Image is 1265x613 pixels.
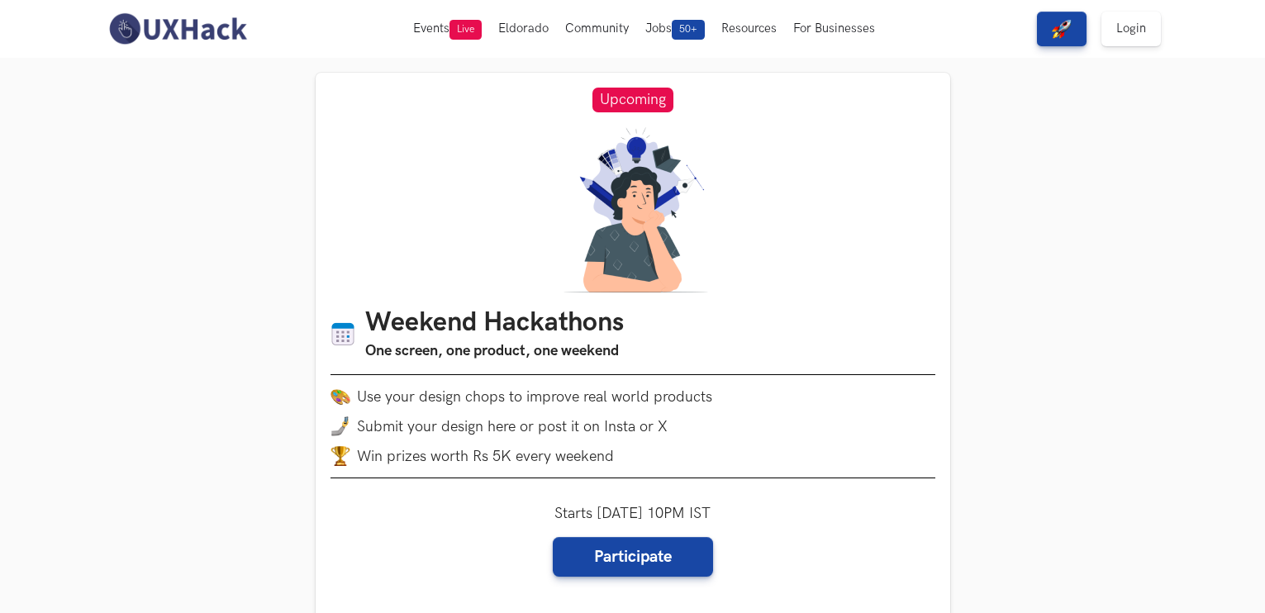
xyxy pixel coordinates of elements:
[554,505,711,522] span: Starts [DATE] 10PM IST
[365,307,624,340] h1: Weekend Hackathons
[331,446,935,466] li: Win prizes worth Rs 5K every weekend
[331,446,350,466] img: trophy.png
[331,416,350,436] img: mobile-in-hand.png
[331,321,355,347] img: Calendar icon
[672,20,705,40] span: 50+
[357,418,668,435] span: Submit your design here or post it on Insta or X
[592,88,673,112] span: Upcoming
[104,12,251,46] img: UXHack-logo.png
[1052,19,1072,39] img: rocket
[331,387,350,406] img: palette.png
[554,127,712,292] img: A designer thinking
[331,387,935,406] li: Use your design chops to improve real world products
[553,537,713,577] a: Participate
[365,340,624,363] h3: One screen, one product, one weekend
[1101,12,1161,46] a: Login
[449,20,482,40] span: Live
